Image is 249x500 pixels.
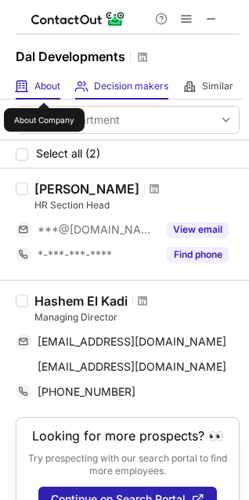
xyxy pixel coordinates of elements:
[34,293,128,309] div: Hashem El Kadi
[27,452,228,477] p: Try prospecting with our search portal to find more employees.
[167,222,229,237] button: Reveal Button
[34,198,240,212] div: HR Section Head
[32,429,224,443] header: Looking for more prospects? 👀
[38,360,226,374] span: [EMAIL_ADDRESS][DOMAIN_NAME]
[34,181,139,197] div: [PERSON_NAME]
[24,112,120,128] div: Select department
[16,47,125,66] h1: Dal Developments
[36,147,100,160] span: Select all (2)
[31,9,125,28] img: ContactOut v5.3.10
[38,223,157,237] span: ***@[DOMAIN_NAME]
[202,80,233,92] span: Similar
[38,385,135,399] span: [PHONE_NUMBER]
[38,335,226,349] span: [EMAIL_ADDRESS][DOMAIN_NAME]
[34,310,240,324] div: Managing Director
[94,80,168,92] span: Decision makers
[34,80,60,92] span: About
[167,247,229,263] button: Reveal Button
